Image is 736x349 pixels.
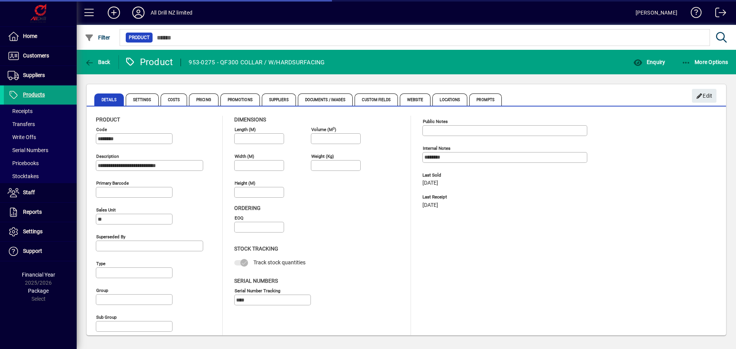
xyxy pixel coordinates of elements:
[4,242,77,261] a: Support
[400,93,431,106] span: Website
[28,288,49,294] span: Package
[311,127,336,132] mat-label: Volume (m )
[161,93,187,106] span: Costs
[262,93,296,106] span: Suppliers
[129,34,149,41] span: Product
[235,180,255,186] mat-label: Height (m)
[235,288,280,293] mat-label: Serial Number tracking
[432,93,467,106] span: Locations
[85,59,110,65] span: Back
[96,315,117,320] mat-label: Sub group
[23,248,42,254] span: Support
[23,33,37,39] span: Home
[311,154,334,159] mat-label: Weight (Kg)
[423,146,450,151] mat-label: Internal Notes
[636,7,677,19] div: [PERSON_NAME]
[4,131,77,144] a: Write Offs
[8,147,48,153] span: Serial Numbers
[8,160,39,166] span: Pricebooks
[8,108,33,114] span: Receipts
[234,278,278,284] span: Serial Numbers
[4,170,77,183] a: Stocktakes
[234,116,266,123] span: Dimensions
[96,116,120,123] span: Product
[94,93,124,106] span: Details
[96,261,105,266] mat-label: Type
[189,56,325,69] div: 953-0275 - QF300 COLLAR / W/HARDSURFACING
[4,27,77,46] a: Home
[253,259,306,265] span: Track stock quantities
[151,7,193,19] div: All Drill NZ limited
[8,173,39,179] span: Stocktakes
[4,105,77,118] a: Receipts
[4,183,77,202] a: Staff
[4,118,77,131] a: Transfers
[333,126,335,130] sup: 3
[710,2,726,26] a: Logout
[23,92,45,98] span: Products
[96,234,125,239] mat-label: Superseded by
[125,56,173,68] div: Product
[682,59,728,65] span: More Options
[4,203,77,222] a: Reports
[423,119,448,124] mat-label: Public Notes
[8,134,36,140] span: Write Offs
[126,93,159,106] span: Settings
[234,205,261,211] span: Ordering
[96,180,129,186] mat-label: Primary barcode
[422,195,537,200] span: Last Receipt
[96,154,119,159] mat-label: Description
[4,222,77,241] a: Settings
[23,189,35,195] span: Staff
[189,93,219,106] span: Pricing
[220,93,260,106] span: Promotions
[22,272,55,278] span: Financial Year
[4,66,77,85] a: Suppliers
[85,34,110,41] span: Filter
[23,72,45,78] span: Suppliers
[469,93,502,106] span: Prompts
[126,6,151,20] button: Profile
[96,288,108,293] mat-label: Group
[422,173,537,178] span: Last Sold
[680,55,730,69] button: More Options
[235,215,243,221] mat-label: EOQ
[631,55,667,69] button: Enquiry
[96,127,107,132] mat-label: Code
[235,154,254,159] mat-label: Width (m)
[23,209,42,215] span: Reports
[23,52,49,59] span: Customers
[77,55,119,69] app-page-header-button: Back
[96,207,116,213] mat-label: Sales unit
[422,202,438,208] span: [DATE]
[685,2,702,26] a: Knowledge Base
[422,180,438,186] span: [DATE]
[692,89,716,103] button: Edit
[235,127,256,132] mat-label: Length (m)
[8,121,35,127] span: Transfers
[298,93,353,106] span: Documents / Images
[4,144,77,157] a: Serial Numbers
[23,228,43,234] span: Settings
[102,6,126,20] button: Add
[83,31,112,44] button: Filter
[355,93,398,106] span: Custom Fields
[696,90,713,102] span: Edit
[4,46,77,66] a: Customers
[83,55,112,69] button: Back
[4,157,77,170] a: Pricebooks
[633,59,665,65] span: Enquiry
[234,246,278,252] span: Stock Tracking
